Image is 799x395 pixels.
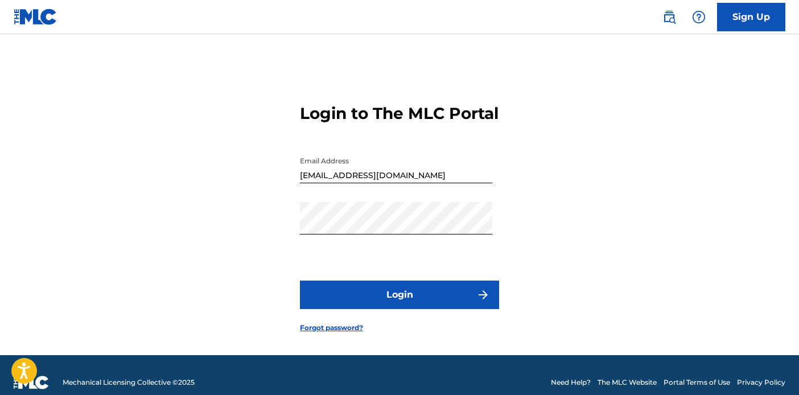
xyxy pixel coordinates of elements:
[598,377,657,388] a: The MLC Website
[687,6,710,28] div: Help
[551,377,591,388] a: Need Help?
[662,10,676,24] img: search
[664,377,730,388] a: Portal Terms of Use
[63,377,195,388] span: Mechanical Licensing Collective © 2025
[692,10,706,24] img: help
[300,323,363,333] a: Forgot password?
[300,104,499,124] h3: Login to The MLC Portal
[14,9,57,25] img: MLC Logo
[658,6,681,28] a: Public Search
[717,3,785,31] a: Sign Up
[300,281,499,309] button: Login
[737,377,785,388] a: Privacy Policy
[476,288,490,302] img: f7272a7cc735f4ea7f67.svg
[14,376,49,389] img: logo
